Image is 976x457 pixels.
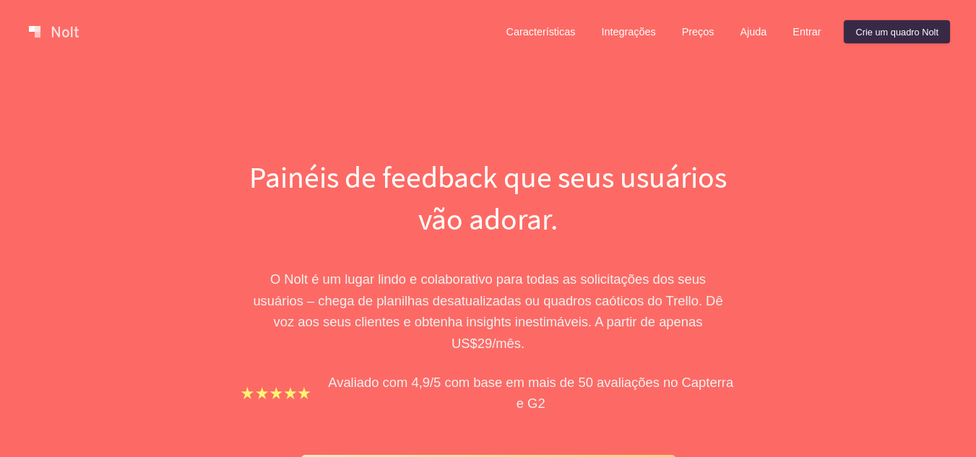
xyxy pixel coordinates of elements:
font: Painéis de feedback que seus usuários vão adorar. [249,158,727,238]
font: Características [506,27,576,38]
font: Crie um quadro Nolt [855,26,938,37]
font: Avaliado com 4,9/5 com base em mais de 50 avaliações no Capterra e G2 [328,375,733,411]
font: Preços [682,27,714,38]
font: Entrar [793,27,821,38]
font: Integrações [601,27,655,38]
img: stars.b067e34983.png [239,385,313,401]
font: Ajuda [740,27,766,38]
font: O Nolt é um lugar lindo e colaborativo para todas as solicitações dos seus usuários – chega de pl... [253,271,722,350]
font: /mês. [492,336,524,351]
font: 29 [478,336,492,351]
